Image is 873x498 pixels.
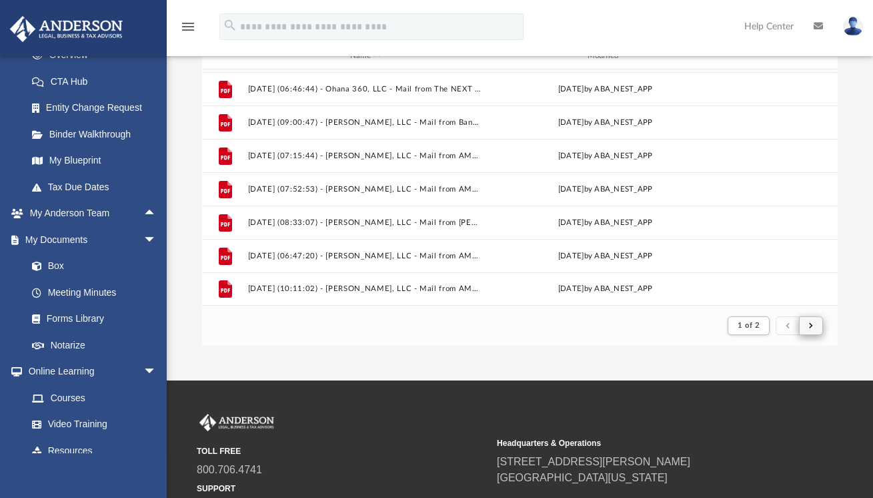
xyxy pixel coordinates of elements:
[497,437,788,449] small: Headquarters & Operations
[6,16,127,42] img: Anderson Advisors Platinum Portal
[19,437,170,464] a: Resources
[497,472,668,483] a: [GEOGRAPHIC_DATA][US_STATE]
[843,17,863,36] img: User Pic
[247,218,482,227] button: [DATE] (08:33:07) - [PERSON_NAME], LLC - Mail from [PERSON_NAME].pdf
[19,121,177,148] a: Binder Walkthrough
[488,250,723,262] div: [DATE] by ABA_NEST_APP
[497,456,690,467] a: [STREET_ADDRESS][PERSON_NAME]
[19,253,163,280] a: Box
[202,69,838,306] div: grid
[223,18,237,33] i: search
[9,358,170,385] a: Online Learningarrow_drop_down
[19,332,170,358] a: Notarize
[19,148,170,174] a: My Blueprint
[19,174,177,200] a: Tax Due Dates
[180,25,196,35] a: menu
[247,185,482,194] button: [DATE] (07:52:53) - [PERSON_NAME], LLC - Mail from AMERICAN EXPRESS.pdf
[247,284,482,293] button: [DATE] (10:11:02) - [PERSON_NAME], LLC - Mail from AMERICAN EXPRESS.pdf
[488,184,723,196] div: [DATE] by ABA_NEST_APP
[19,68,177,95] a: CTA Hub
[197,414,277,431] img: Anderson Advisors Platinum Portal
[143,200,170,228] span: arrow_drop_up
[19,306,163,332] a: Forms Library
[19,411,163,438] a: Video Training
[143,226,170,254] span: arrow_drop_down
[247,85,482,93] button: [DATE] (06:46:44) - Ohana 360, LLC - Mail from The NEXT Insurance Team.pdf
[488,217,723,229] div: [DATE] by ABA_NEST_APP
[197,445,488,457] small: TOLL FREE
[197,483,488,495] small: SUPPORT
[738,322,760,329] span: 1 of 2
[9,200,170,227] a: My Anderson Teamarrow_drop_up
[488,150,723,162] div: [DATE] by ABA_NEST_APP
[488,283,723,295] div: [DATE] by ABA_NEST_APP
[9,226,170,253] a: My Documentsarrow_drop_down
[19,279,170,306] a: Meeting Minutes
[247,118,482,127] button: [DATE] (09:00:47) - [PERSON_NAME], LLC - Mail from Bank of America.pdf
[728,316,770,335] button: 1 of 2
[197,464,262,475] a: 800.706.4741
[488,117,723,129] div: [DATE] by ABA_NEST_APP
[247,252,482,260] button: [DATE] (06:47:20) - [PERSON_NAME], LLC - Mail from AMERICAN EXPRESS.pdf
[19,95,177,121] a: Entity Change Request
[180,19,196,35] i: menu
[488,83,723,95] div: [DATE] by ABA_NEST_APP
[19,385,170,411] a: Courses
[143,358,170,386] span: arrow_drop_down
[247,152,482,160] button: [DATE] (07:15:44) - [PERSON_NAME], LLC - Mail from AMERICAN EXPRESS.pdf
